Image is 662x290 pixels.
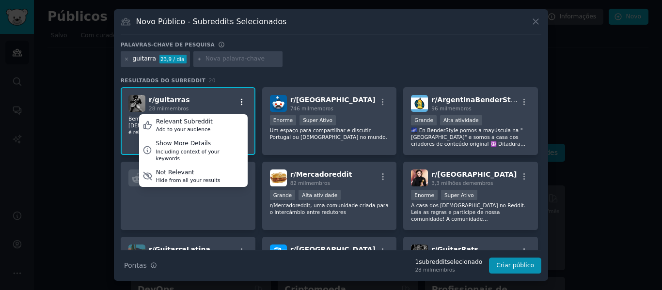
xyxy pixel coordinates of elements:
[437,96,522,104] font: ArgentinaBenderStyle
[149,245,155,253] font: r/
[133,55,157,62] font: guitarra
[156,148,244,162] div: Including context of your keywords
[136,17,287,26] font: Novo Público - Subreddits Selecionados
[270,95,287,112] img: Portugal
[303,117,332,123] font: Super Ativo
[290,96,296,104] font: r/
[469,180,493,186] font: membros
[156,139,244,148] div: Show More Details
[270,127,387,140] font: Um espaço para compartilhar e discutir Portugal ou [DEMOGRAPHIC_DATA] no mundo.
[156,177,221,183] div: Hide from all your results
[128,116,245,149] font: Bem-vindo ao r/guitarras, um lugar para [DEMOGRAPHIC_DATA] discutirem tudo o que é relacionado a ...
[437,245,478,253] font: GuitarRats
[431,267,455,273] font: membros
[290,245,296,253] font: r/
[414,192,434,198] font: Enorme
[411,169,428,186] img: Brasil
[414,117,433,123] font: Grande
[296,170,352,178] font: Mercadoreddit
[431,96,437,104] font: r/
[270,169,287,186] img: Mercadoreddit
[270,244,287,261] img: Argentina
[121,42,215,47] font: Palavras-chave de pesquisa
[121,77,205,83] font: Resultados do Subreddit
[437,170,517,178] font: [GEOGRAPHIC_DATA]
[205,55,279,63] input: Nova palavra-chave
[419,259,447,265] font: subreddit
[431,106,447,111] font: 96 mil
[411,127,525,167] font: 🌌 En BenderStyle pomos a mayúscula na "[GEOGRAPHIC_DATA]" e somos a casa dos criadores de conteúd...
[411,244,428,261] img: GuitarRats
[156,126,213,133] div: Add to your audience
[443,117,479,123] font: Alta atividade
[273,117,293,123] font: Enorme
[431,170,437,178] font: r/
[121,257,160,274] button: Pontas
[411,95,428,112] img: Estilo ArgentinaBender
[149,106,165,111] font: 28 mil
[447,106,472,111] font: membros
[273,192,292,198] font: Grande
[411,202,528,256] font: A casa dos [DEMOGRAPHIC_DATA] no Reddit. Leia as regras e participe de nossa comunidade! A comuni...
[209,77,216,83] font: 20
[431,245,437,253] font: r/
[155,245,210,253] font: GuitarraLatina
[447,259,482,265] font: selecionado
[415,259,419,265] font: 1
[128,244,145,261] img: Guitarra Latina
[165,106,189,111] font: membros
[128,95,145,112] img: guitarras
[290,170,296,178] font: r/
[431,180,469,186] font: 3,3 milhões de
[302,192,337,198] font: Alta atividade
[149,96,155,104] font: r/
[155,96,190,104] font: guitarras
[415,267,431,273] font: 28 mil
[124,261,147,269] font: Pontas
[156,168,221,177] div: Not Relevant
[290,180,306,186] font: 82 mil
[296,96,376,104] font: [GEOGRAPHIC_DATA]
[306,180,330,186] font: membros
[489,258,541,274] button: Criar público
[296,245,376,253] font: [GEOGRAPHIC_DATA]
[160,56,185,62] font: 23,9 / dia
[290,106,309,111] font: 746 mil
[496,262,534,269] font: Criar público
[309,106,333,111] font: membros
[156,118,213,126] div: Relevant Subreddit
[444,192,474,198] font: Super Ativo
[270,202,389,215] font: r/Mercadoreddit, uma comunidade criada para o intercâmbio entre redutores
